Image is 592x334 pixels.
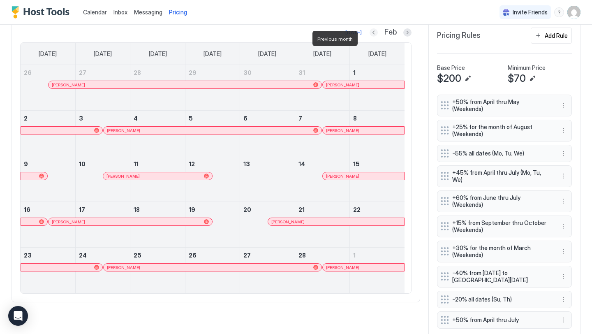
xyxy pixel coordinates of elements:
td: February 21, 2025 [295,202,349,248]
span: [PERSON_NAME] [107,128,140,133]
span: [DATE] [94,50,112,58]
span: Inbox [113,9,127,16]
span: $70 [508,72,526,85]
td: February 10, 2025 [75,156,130,202]
span: Feb [384,28,397,37]
div: [PERSON_NAME] [106,174,208,179]
a: February 16, 2025 [21,202,75,217]
td: February 12, 2025 [185,156,240,202]
span: 2 [24,115,28,122]
td: February 7, 2025 [295,111,349,156]
div: menu [558,271,568,281]
div: menu [558,196,568,206]
span: [PERSON_NAME] [326,82,359,88]
span: 22 [353,206,361,213]
span: Minimum Price [508,64,546,72]
button: More options [558,171,568,181]
td: January 26, 2025 [21,65,75,111]
td: February 6, 2025 [240,111,295,156]
span: [PERSON_NAME] [326,265,359,270]
div: [DATE] [345,29,362,36]
td: February 3, 2025 [75,111,130,156]
span: +50% from April thru July [452,316,550,324]
a: February 24, 2025 [76,248,130,263]
div: [PERSON_NAME] [107,265,319,270]
a: Host Tools Logo [12,6,73,19]
a: February 28, 2025 [295,248,349,263]
td: February 17, 2025 [75,202,130,248]
span: 12 [189,160,195,167]
span: 27 [79,69,86,76]
span: [PERSON_NAME] [52,82,85,88]
div: menu [558,315,568,325]
span: +15% from September thru October (Weekends) [452,219,550,234]
div: [PERSON_NAME] [326,265,401,270]
span: 4 [134,115,138,122]
span: 20 [243,206,251,213]
span: +25% for the month of August (Weekends) [452,123,550,138]
td: January 28, 2025 [130,65,185,111]
a: February 14, 2025 [295,156,349,172]
div: Open Intercom Messenger [8,306,28,326]
span: 28 [298,252,306,259]
td: January 30, 2025 [240,65,295,111]
span: Base Price [437,64,465,72]
span: Calendar [83,9,107,16]
div: [PERSON_NAME] [107,128,319,133]
td: February 1, 2025 [350,65,405,111]
span: -20% all dates (Su, Th) [452,296,550,303]
a: Messaging [134,8,162,16]
span: 6 [243,115,247,122]
td: February 25, 2025 [130,248,185,293]
td: February 28, 2025 [295,248,349,293]
td: February 20, 2025 [240,202,295,248]
a: Inbox [113,8,127,16]
span: 8 [353,115,357,122]
span: 3 [79,115,83,122]
td: February 11, 2025 [130,156,185,202]
span: Pricing [169,9,187,16]
span: 1 [353,252,356,259]
button: More options [558,100,568,110]
td: February 9, 2025 [21,156,75,202]
span: $200 [437,72,461,85]
a: February 8, 2025 [350,111,405,126]
a: February 7, 2025 [295,111,349,126]
a: February 9, 2025 [21,156,75,172]
span: Pricing Rules [437,31,481,40]
button: Previous month [370,28,378,37]
a: February 13, 2025 [240,156,294,172]
td: February 23, 2025 [21,248,75,293]
a: Monday [86,43,120,65]
a: Wednesday [195,43,230,65]
td: February 8, 2025 [350,111,405,156]
span: [PERSON_NAME] [107,265,140,270]
td: February 13, 2025 [240,156,295,202]
a: February 15, 2025 [350,156,405,172]
span: [DATE] [203,50,222,58]
a: February 22, 2025 [350,202,405,217]
span: [PERSON_NAME] [326,174,359,179]
span: +30% for the month of March (Weekends) [452,244,550,259]
a: January 26, 2025 [21,65,75,80]
div: [PERSON_NAME] [326,82,401,88]
span: [DATE] [368,50,386,58]
div: menu [558,221,568,231]
a: February 21, 2025 [295,202,349,217]
span: 9 [24,160,28,167]
span: [PERSON_NAME] [271,219,305,225]
a: Tuesday [141,43,175,65]
a: February 18, 2025 [130,202,185,217]
span: Messaging [134,9,162,16]
div: menu [558,295,568,304]
a: Saturday [360,43,395,65]
a: February 10, 2025 [76,156,130,172]
span: 26 [189,252,197,259]
div: menu [558,171,568,181]
span: 25 [134,252,141,259]
td: February 27, 2025 [240,248,295,293]
td: February 19, 2025 [185,202,240,248]
button: More options [558,125,568,135]
a: February 11, 2025 [130,156,185,172]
